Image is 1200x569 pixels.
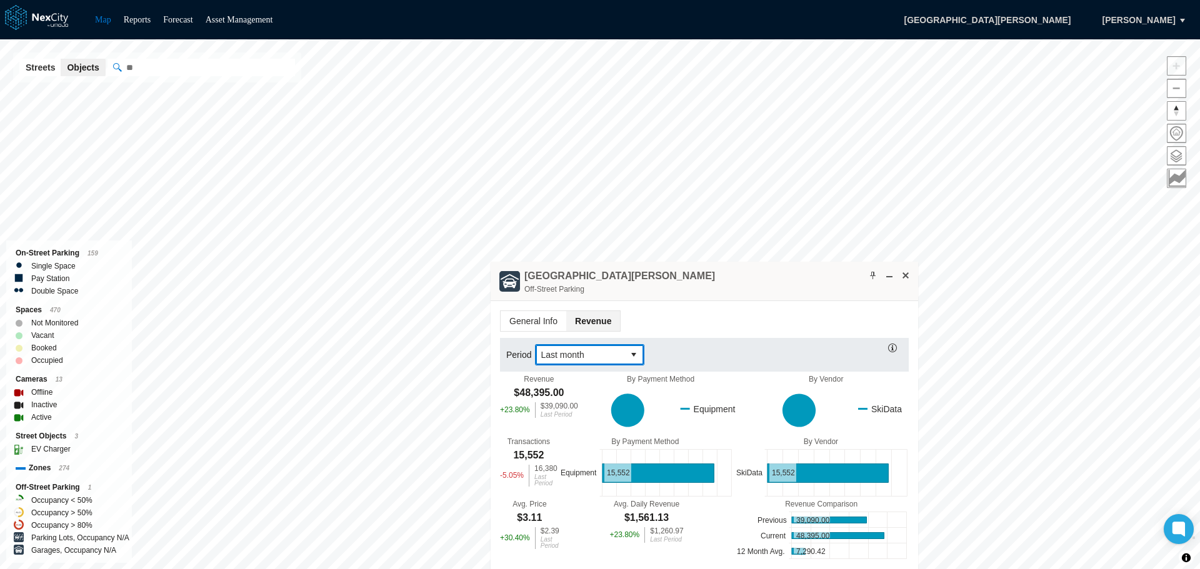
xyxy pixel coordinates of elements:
[796,532,830,540] text: 48,395.00
[541,412,578,418] div: Last Period
[513,448,544,462] div: 15,552
[541,402,578,410] div: $39,090.00
[501,311,566,331] span: General Info
[557,437,733,446] div: By Payment Method
[534,474,557,487] div: Last Period
[541,537,559,549] div: Last Period
[541,527,559,535] div: $2.39
[566,311,620,331] span: Revenue
[16,373,122,386] div: Cameras
[31,532,129,544] label: Parking Lots, Occupancy N/A
[56,376,62,383] span: 13
[891,9,1084,31] span: [GEOGRAPHIC_DATA][PERSON_NAME]
[607,469,630,478] text: 15,552
[31,443,71,455] label: EV Charger
[500,465,524,487] div: -5.05 %
[1182,551,1190,565] span: Toggle attribution
[624,345,644,365] button: select
[524,269,715,283] h4: Double-click to make header text selectable
[1102,14,1176,26] span: [PERSON_NAME]
[67,61,99,74] span: Objects
[1089,9,1189,31] button: [PERSON_NAME]
[16,304,122,317] div: Spaces
[541,349,619,361] span: Last month
[507,437,550,446] div: Transactions
[514,386,564,400] div: $48,395.00
[761,532,786,540] text: Current
[1167,146,1186,166] button: Layers management
[31,354,63,367] label: Occupied
[524,269,715,295] div: Double-click to make header text selectable
[736,469,762,478] text: SkiData
[610,527,640,543] div: + 23.80 %
[31,285,78,297] label: Double Space
[733,437,909,446] div: By Vendor
[31,494,92,507] label: Occupancy < 50%
[16,481,122,494] div: Off-Street Parking
[163,15,192,24] a: Forecast
[88,484,92,491] span: 1
[206,15,273,24] a: Asset Management
[31,398,57,411] label: Inactive
[124,15,151,24] a: Reports
[19,59,61,76] button: Streets
[31,317,78,329] label: Not Monitored
[1167,56,1186,76] button: Zoom in
[772,469,795,478] text: 15,552
[650,537,683,543] div: Last Period
[517,511,542,525] div: $3.11
[59,465,69,472] span: 274
[524,283,715,295] div: Off-Street Parking
[74,433,78,440] span: 3
[500,527,530,549] div: + 30.40 %
[26,61,55,74] span: Streets
[31,272,69,285] label: Pay Station
[16,430,122,443] div: Street Objects
[734,500,909,508] div: Revenue Comparison
[534,465,557,472] div: 16,380
[1179,550,1194,565] button: Toggle attribution
[737,547,785,556] text: 12 Month Avg.
[500,402,530,418] div: + 23.80 %
[1167,124,1186,143] button: Home
[512,500,546,508] div: Avg. Price
[796,516,830,525] text: 39,090.00
[1167,169,1186,188] button: Key metrics
[31,507,92,519] label: Occupancy > 50%
[578,375,744,383] div: By Payment Method
[743,375,909,383] div: By Vendor
[614,500,679,508] div: Avg. Daily Revenue
[31,329,54,342] label: Vacant
[31,411,52,423] label: Active
[1167,101,1186,121] button: Reset bearing to north
[50,307,61,314] span: 470
[61,59,105,76] button: Objects
[757,516,787,525] text: Previous
[650,527,683,535] div: $1,260.97
[1167,102,1186,120] span: Reset bearing to north
[16,462,122,475] div: Zones
[524,375,554,383] div: Revenue
[1167,79,1186,98] button: Zoom out
[31,544,116,557] label: Garages, Occupancy N/A
[31,519,92,532] label: Occupancy > 80%
[95,15,111,24] a: Map
[31,386,52,398] label: Offline
[1167,79,1186,97] span: Zoom out
[796,547,826,556] text: 7,290.42
[1167,57,1186,75] span: Zoom in
[561,469,597,478] text: Equipment
[506,349,535,361] label: Period
[624,511,669,525] div: $1,561.13
[16,247,122,260] div: On-Street Parking
[31,342,57,354] label: Booked
[87,250,98,257] span: 159
[31,260,76,272] label: Single Space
